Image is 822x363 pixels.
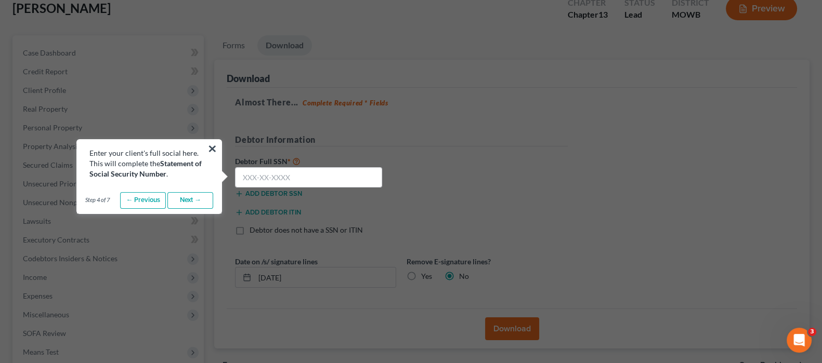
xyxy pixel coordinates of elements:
[235,167,382,188] input: XXX-XX-XXXX
[787,328,812,353] iframe: Intercom live chat
[167,192,213,209] a: Next →
[89,148,209,179] div: Enter your client's full social here. This will complete the .
[120,192,166,209] a: ← Previous
[207,140,217,157] button: ×
[808,328,816,336] span: 3
[85,196,110,204] span: Step 4 of 7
